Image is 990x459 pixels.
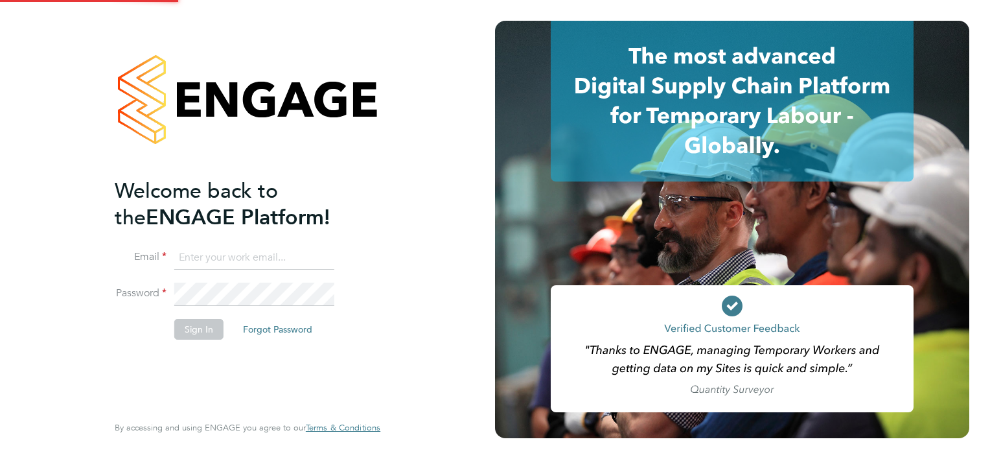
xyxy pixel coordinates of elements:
[115,178,278,230] span: Welcome back to the
[115,250,167,264] label: Email
[174,246,334,270] input: Enter your work email...
[115,287,167,300] label: Password
[174,319,224,340] button: Sign In
[233,319,323,340] button: Forgot Password
[306,423,380,433] a: Terms & Conditions
[115,422,380,433] span: By accessing and using ENGAGE you agree to our
[115,178,367,231] h2: ENGAGE Platform!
